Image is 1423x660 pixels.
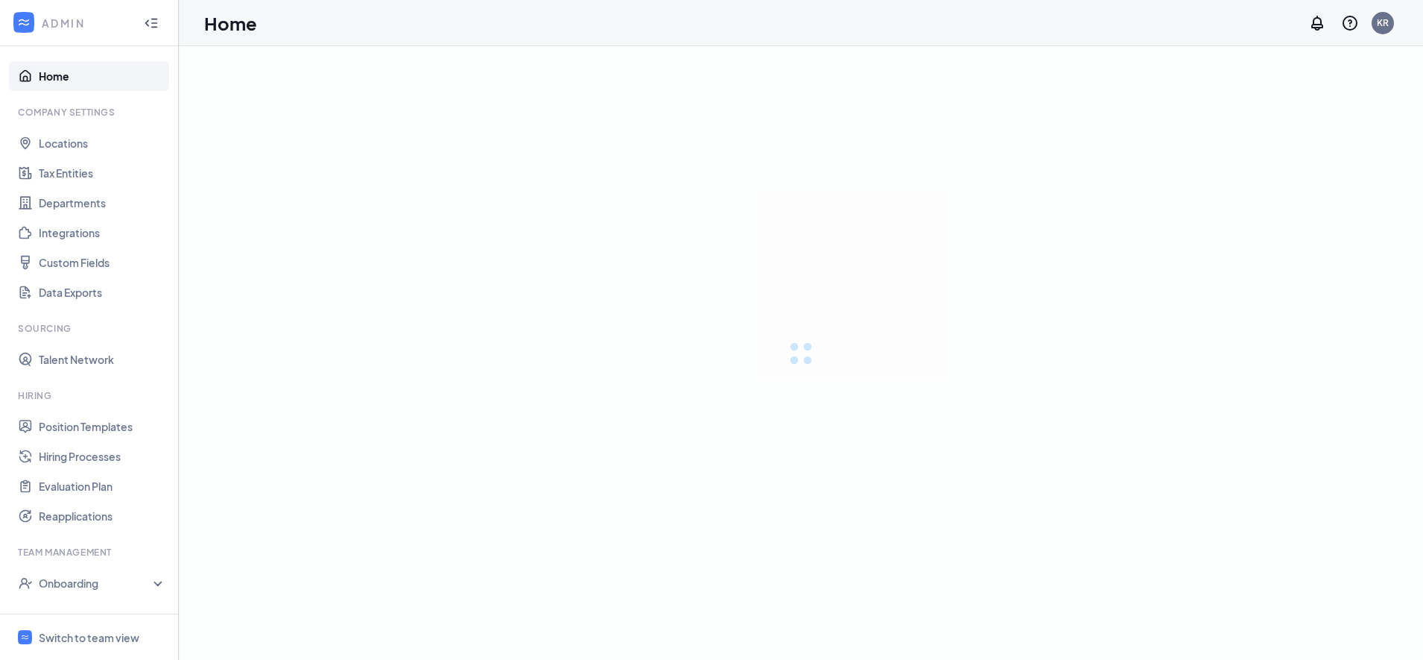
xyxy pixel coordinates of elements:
a: Tax Entities [39,158,166,188]
a: Evaluation Plan [39,471,166,501]
div: Switch to team view [39,630,139,645]
svg: UserCheck [18,576,33,591]
div: Company Settings [18,106,163,119]
a: Position Templates [39,412,166,441]
a: Departments [39,188,166,218]
svg: WorkstreamLogo [20,632,30,642]
div: Onboarding [39,576,167,591]
div: Team Management [18,546,163,559]
h1: Home [204,10,257,36]
svg: Collapse [144,16,159,31]
a: Talent Network [39,345,166,374]
div: Sourcing [18,322,163,335]
a: Data Exports [39,277,166,307]
svg: Notifications [1308,14,1326,32]
a: Integrations [39,218,166,248]
a: Locations [39,128,166,158]
div: KR [1377,16,1389,29]
a: Reapplications [39,501,166,531]
div: Hiring [18,389,163,402]
div: ADMIN [42,16,130,31]
svg: QuestionInfo [1341,14,1359,32]
a: Custom Fields [39,248,166,277]
a: Home [39,61,166,91]
svg: WorkstreamLogo [16,15,31,30]
a: Hiring Processes [39,441,166,471]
